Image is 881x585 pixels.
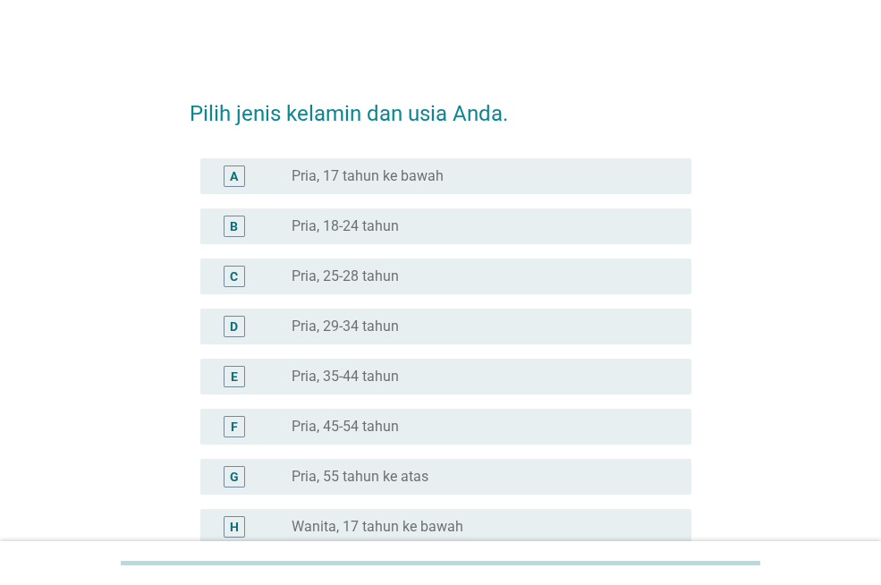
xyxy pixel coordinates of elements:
[230,216,238,235] div: B
[231,367,238,386] div: E
[230,317,238,335] div: D
[292,468,428,486] label: Pria, 55 tahun ke atas
[292,518,463,536] label: Wanita, 17 tahun ke bawah
[230,267,238,285] div: C
[230,517,239,536] div: H
[292,418,399,436] label: Pria, 45-54 tahun
[292,167,444,185] label: Pria, 17 tahun ke bawah
[230,166,238,185] div: A
[231,417,238,436] div: F
[292,217,399,235] label: Pria, 18-24 tahun
[292,267,399,285] label: Pria, 25-28 tahun
[190,80,691,130] h2: Pilih jenis kelamin dan usia Anda.
[230,467,239,486] div: G
[292,318,399,335] label: Pria, 29-34 tahun
[292,368,399,386] label: Pria, 35-44 tahun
